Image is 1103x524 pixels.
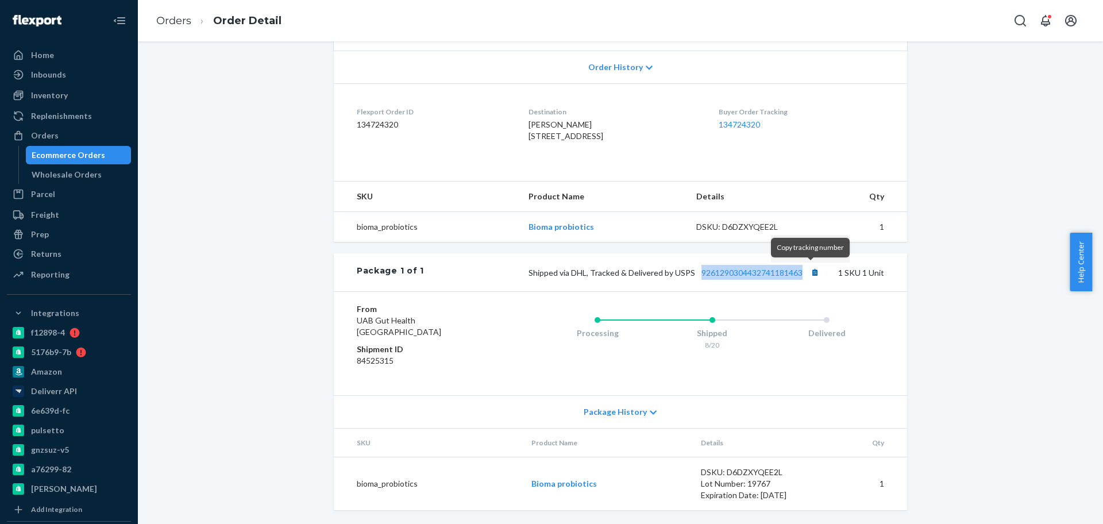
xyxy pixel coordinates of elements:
[7,304,131,322] button: Integrations
[7,185,131,203] a: Parcel
[31,49,54,61] div: Home
[31,483,97,495] div: [PERSON_NAME]
[31,269,70,280] div: Reporting
[1070,233,1092,291] button: Help Center
[7,206,131,224] a: Freight
[529,268,822,278] span: Shipped via DHL, Tracked & Delivered by USPS
[357,265,424,280] div: Package 1 of 1
[31,209,59,221] div: Freight
[7,323,131,342] a: f12898-4
[701,268,803,278] a: 9261290304432741181463
[31,504,82,514] div: Add Integration
[540,327,655,339] div: Processing
[31,327,65,338] div: f12898-4
[7,363,131,381] a: Amazon
[7,402,131,420] a: 6e639d-fc
[31,366,62,377] div: Amazon
[7,382,131,400] a: Deliverr API
[719,107,884,117] dt: Buyer Order Tracking
[31,444,69,456] div: gnzsuz-v5
[357,315,441,337] span: UAB Gut Health [GEOGRAPHIC_DATA]
[7,86,131,105] a: Inventory
[156,14,191,27] a: Orders
[26,146,132,164] a: Ecommerce Orders
[7,46,131,64] a: Home
[31,405,70,417] div: 6e639d-fc
[357,119,510,130] dd: 134724320
[147,4,291,38] ol: breadcrumbs
[31,90,68,101] div: Inventory
[334,429,522,457] th: SKU
[807,265,822,280] button: Copy tracking number
[1059,9,1082,32] button: Open account menu
[13,15,61,26] img: Flexport logo
[7,225,131,244] a: Prep
[817,457,907,511] td: 1
[655,327,770,339] div: Shipped
[357,344,494,355] dt: Shipment ID
[1009,9,1032,32] button: Open Search Box
[31,386,77,397] div: Deliverr API
[655,340,770,350] div: 8/20
[334,457,522,511] td: bioma_probiotics
[519,182,687,212] th: Product Name
[701,478,809,490] div: Lot Number: 19767
[31,425,64,436] div: pulsetto
[769,327,884,339] div: Delivered
[357,107,510,117] dt: Flexport Order ID
[357,303,494,315] dt: From
[529,120,603,141] span: [PERSON_NAME] [STREET_ADDRESS]
[334,182,519,212] th: SKU
[7,343,131,361] a: 5176b9-7b
[692,429,818,457] th: Details
[7,245,131,263] a: Returns
[588,61,643,73] span: Order History
[31,130,59,141] div: Orders
[31,307,79,319] div: Integrations
[108,9,131,32] button: Close Navigation
[529,222,594,232] a: Bioma probiotics
[522,429,692,457] th: Product Name
[687,182,813,212] th: Details
[7,107,131,125] a: Replenishments
[357,355,494,367] dd: 84525315
[424,265,884,280] div: 1 SKU 1 Unit
[719,120,760,129] a: 134724320
[696,221,804,233] div: DSKU: D6DZXYQEE2L
[31,229,49,240] div: Prep
[7,503,131,517] a: Add Integration
[813,212,907,242] td: 1
[529,107,700,117] dt: Destination
[31,346,71,358] div: 5176b9-7b
[7,421,131,440] a: pulsetto
[213,14,281,27] a: Order Detail
[817,429,907,457] th: Qty
[26,165,132,184] a: Wholesale Orders
[701,467,809,478] div: DSKU: D6DZXYQEE2L
[334,212,519,242] td: bioma_probiotics
[31,69,66,80] div: Inbounds
[7,265,131,284] a: Reporting
[813,182,907,212] th: Qty
[7,480,131,498] a: [PERSON_NAME]
[32,169,102,180] div: Wholesale Orders
[531,479,597,488] a: Bioma probiotics
[32,149,105,161] div: Ecommerce Orders
[701,490,809,501] div: Expiration Date: [DATE]
[31,188,55,200] div: Parcel
[1034,9,1057,32] button: Open notifications
[31,464,71,475] div: a76299-82
[7,441,131,459] a: gnzsuz-v5
[7,126,131,145] a: Orders
[31,248,61,260] div: Returns
[7,460,131,479] a: a76299-82
[777,243,844,252] span: Copy tracking number
[584,406,647,418] span: Package History
[31,110,92,122] div: Replenishments
[7,65,131,84] a: Inbounds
